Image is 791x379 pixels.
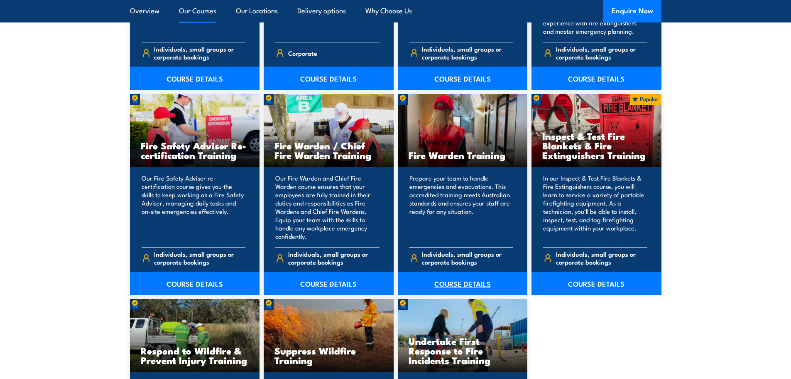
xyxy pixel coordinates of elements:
a: COURSE DETAILS [398,67,528,90]
h3: Fire Warden Training [409,150,517,160]
h3: Respond to Wildfire & Prevent Injury Training [141,346,249,365]
h3: Suppress Wildfire Training [274,346,383,365]
a: COURSE DETAILS [130,67,260,90]
a: COURSE DETAILS [130,272,260,295]
span: Individuals, small groups or corporate bookings [422,250,513,266]
a: COURSE DETAILS [264,67,394,90]
p: In our Inspect & Test Fire Blankets & Fire Extinguishers course, you will learn to service a vari... [543,174,647,240]
a: COURSE DETAILS [398,272,528,295]
p: Prepare your team to handle emergencies and evacuations. This accredited training meets Australia... [409,174,514,240]
a: COURSE DETAILS [264,272,394,295]
a: COURSE DETAILS [531,272,661,295]
span: Individuals, small groups or corporate bookings [154,250,245,266]
span: Corporate [288,47,317,59]
a: COURSE DETAILS [531,67,661,90]
h3: Undertake First Response to Fire Incidents Training [409,336,517,365]
span: Individuals, small groups or corporate bookings [154,45,245,61]
h3: Fire Safety Adviser Re-certification Training [141,141,249,160]
span: Individuals, small groups or corporate bookings [288,250,380,266]
span: Individuals, small groups or corporate bookings [556,250,647,266]
p: Our Fire Warden and Chief Fire Warden course ensures that your employees are fully trained in the... [275,174,380,240]
h3: Fire Warden / Chief Fire Warden Training [274,141,383,160]
span: Individuals, small groups or corporate bookings [422,45,513,61]
p: Our Fire Safety Adviser re-certification course gives you the skills to keep working as a Fire Sa... [142,174,246,240]
span: Individuals, small groups or corporate bookings [556,45,647,61]
h3: Inspect & Test Fire Blankets & Fire Extinguishers Training [542,131,651,160]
